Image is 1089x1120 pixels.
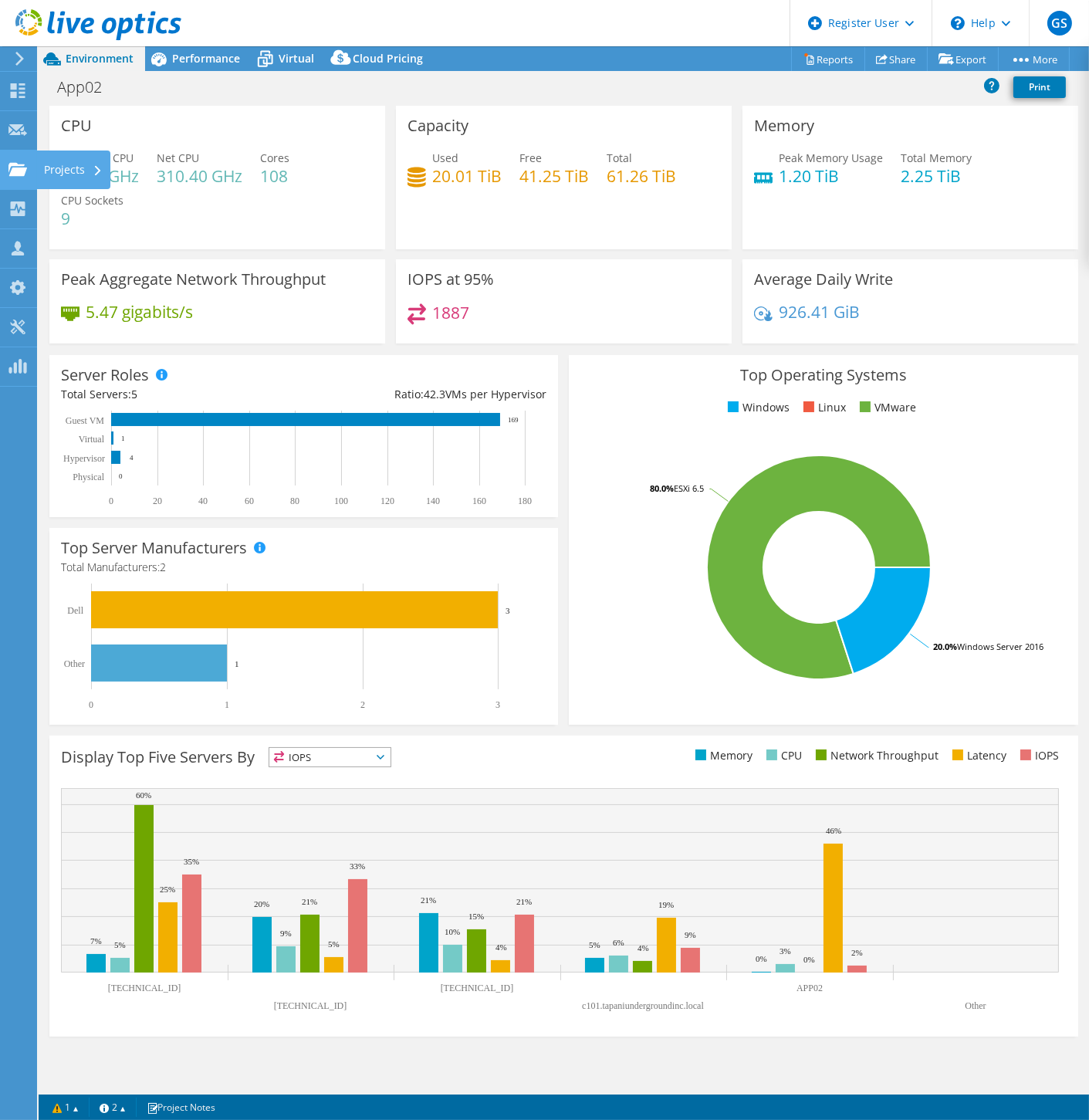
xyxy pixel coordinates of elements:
[380,496,394,506] text: 120
[580,367,1066,384] h3: Top Operating Systems
[66,51,134,66] span: Environment
[328,939,340,949] text: 5%
[468,912,484,921] text: 15%
[109,496,113,506] text: 0
[61,271,326,288] h3: Peak Aggregate Network Throughput
[851,948,863,957] text: 2%
[441,983,514,993] text: [TECHNICAL_ID]
[225,699,229,710] text: 1
[184,857,199,866] text: 35%
[826,826,841,835] text: 46%
[650,482,674,494] tspan: 80.0%
[495,699,500,710] text: 3
[674,482,704,494] tspan: ESXi 6.5
[254,899,269,909] text: 20%
[86,303,193,320] h4: 5.47 gigabits/s
[779,167,883,184] h4: 1.20 TiB
[445,927,460,936] text: 10%
[157,151,199,165] span: Net CPU
[998,47,1070,71] a: More
[518,496,532,506] text: 180
[334,496,348,506] text: 100
[965,1000,986,1011] text: Other
[290,496,299,506] text: 80
[130,454,134,462] text: 4
[432,304,469,321] h4: 1887
[933,641,957,652] tspan: 20.0%
[280,929,292,938] text: 9%
[472,496,486,506] text: 160
[779,303,860,320] h4: 926.41 GiB
[67,605,83,616] text: Dell
[108,983,181,993] text: [TECHNICAL_ID]
[754,271,893,288] h3: Average Daily Write
[269,748,391,766] span: IOPS
[90,936,102,946] text: 7%
[245,496,254,506] text: 60
[408,271,494,288] h3: IOPS at 95%
[901,167,972,184] h4: 2.25 TiB
[421,895,436,905] text: 21%
[756,954,767,963] text: 0%
[63,453,105,464] text: Hypervisor
[800,399,846,416] li: Linux
[901,151,972,165] span: Total Memory
[86,151,134,165] span: Peak CPU
[864,47,928,71] a: Share
[353,51,423,66] span: Cloud Pricing
[42,1098,90,1117] a: 1
[607,167,676,184] h4: 61.26 TiB
[73,472,104,482] text: Physical
[508,416,519,424] text: 169
[50,79,126,96] h1: App02
[89,1098,137,1117] a: 2
[66,415,104,426] text: Guest VM
[279,51,314,66] span: Virtual
[131,387,137,401] span: 5
[121,435,125,442] text: 1
[360,699,365,710] text: 2
[61,210,123,227] h4: 9
[582,1000,704,1011] text: c101.tapaniundergroundinc.local
[796,983,823,993] text: APP02
[506,606,510,615] text: 3
[589,940,600,949] text: 5%
[61,540,247,557] h3: Top Server Manufacturers
[432,151,458,165] span: Used
[724,399,790,416] li: Windows
[638,943,649,953] text: 4%
[408,117,468,134] h3: Capacity
[613,938,624,947] text: 6%
[64,658,85,669] text: Other
[754,117,814,134] h3: Memory
[136,1098,226,1117] a: Project Notes
[153,496,162,506] text: 20
[61,193,123,208] span: CPU Sockets
[61,386,304,403] div: Total Servers:
[692,747,752,764] li: Memory
[260,151,289,165] span: Cores
[927,47,999,71] a: Export
[763,747,802,764] li: CPU
[516,897,532,906] text: 21%
[172,51,240,66] span: Performance
[812,747,939,764] li: Network Throughput
[1013,76,1066,98] a: Print
[424,387,445,401] span: 42.3
[949,747,1006,764] li: Latency
[61,117,92,134] h3: CPU
[136,790,151,800] text: 60%
[198,496,208,506] text: 40
[302,897,317,906] text: 21%
[426,496,440,506] text: 140
[803,955,815,964] text: 0%
[779,151,883,165] span: Peak Memory Usage
[61,559,546,576] h4: Total Manufacturers:
[114,940,126,949] text: 5%
[519,151,542,165] span: Free
[685,930,696,939] text: 9%
[658,900,674,909] text: 19%
[350,861,365,871] text: 33%
[160,560,166,574] span: 2
[957,641,1043,652] tspan: Windows Server 2016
